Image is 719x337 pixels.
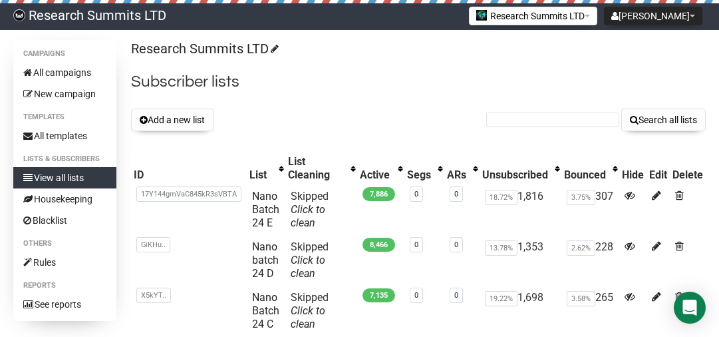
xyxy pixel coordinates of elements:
span: 7,886 [362,187,395,201]
div: Segs [407,168,431,182]
span: GiKHu.. [136,237,170,252]
span: 8,466 [362,238,395,252]
td: 265 [561,286,619,336]
th: ID: No sort applied, sorting is disabled [131,153,247,184]
th: List: No sort applied, activate to apply an ascending sort [247,153,285,184]
th: Unsubscribed: No sort applied, activate to apply an ascending sort [480,153,561,184]
a: Click to clean [291,203,325,229]
span: 3.58% [567,291,595,306]
a: 0 [454,291,458,300]
td: 228 [561,235,619,286]
a: All templates [13,125,116,147]
span: 17Y144gmVaC845kR3sVBTA [136,186,241,202]
th: List Cleaning: No sort applied, activate to apply an ascending sort [285,153,357,184]
li: Campaigns [13,46,116,62]
span: 18.72% [485,190,517,205]
button: [PERSON_NAME] [604,7,702,25]
div: Hide [622,168,644,182]
a: Nano Batch 24 E [252,190,279,229]
span: Skipped [291,190,329,229]
a: Research Summits LTD [131,41,277,57]
a: Rules [13,252,116,273]
td: 307 [561,184,619,235]
span: 13.78% [485,240,517,256]
th: Edit: No sort applied, sorting is disabled [647,153,670,184]
th: Hide: No sort applied, sorting is disabled [619,153,647,184]
div: ID [134,168,244,182]
button: Search all lists [621,109,706,131]
a: 0 [414,291,418,300]
div: ARs [447,168,466,182]
th: Bounced: No sort applied, activate to apply an ascending sort [561,153,619,184]
img: 2.jpg [476,10,487,21]
th: Delete: No sort applied, sorting is disabled [670,153,706,184]
a: Nano batch 24 D [252,240,279,280]
div: Delete [672,168,703,182]
div: List [249,168,272,182]
a: New campaign [13,83,116,105]
div: Bounced [564,168,606,182]
div: Active [360,168,391,182]
span: Skipped [291,291,329,330]
td: 1,816 [480,184,561,235]
th: ARs: No sort applied, activate to apply an ascending sort [444,153,480,184]
div: Open Intercom Messenger [674,292,706,324]
span: 2.62% [567,240,595,256]
a: Blacklist [13,210,116,231]
button: Add a new list [131,109,214,131]
th: Active: No sort applied, activate to apply an ascending sort [357,153,404,184]
a: Click to clean [291,304,325,330]
a: Click to clean [291,254,325,280]
a: View all lists [13,167,116,188]
a: All campaigns [13,62,116,83]
a: 0 [454,190,458,198]
div: List Cleaning [288,155,344,182]
span: X5kYT.. [136,288,171,303]
td: 1,698 [480,286,561,336]
a: Nano Batch 24 C [252,291,279,330]
th: Segs: No sort applied, activate to apply an ascending sort [404,153,444,184]
span: 19.22% [485,291,517,306]
h2: Subscriber lists [131,70,706,94]
span: 3.75% [567,190,595,205]
a: 0 [414,190,418,198]
li: Others [13,236,116,252]
span: Skipped [291,240,329,280]
li: Reports [13,278,116,294]
span: 7,135 [362,288,395,302]
a: 0 [414,240,418,249]
a: 0 [454,240,458,249]
div: Unsubscribed [482,168,548,182]
div: Edit [649,168,667,182]
td: 1,353 [480,235,561,286]
a: See reports [13,294,116,315]
li: Templates [13,109,116,125]
img: bccbfd5974049ef095ce3c15df0eef5a [13,9,25,21]
a: Housekeeping [13,188,116,210]
li: Lists & subscribers [13,151,116,167]
button: Research Summits LTD [469,7,597,25]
